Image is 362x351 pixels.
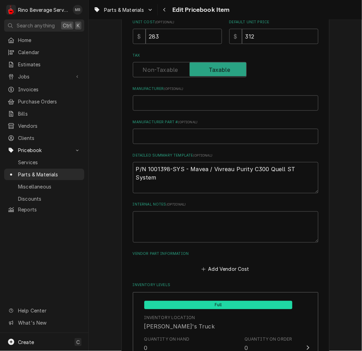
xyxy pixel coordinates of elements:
[4,204,84,215] a: Reports
[4,317,84,328] a: Go to What's New
[6,5,16,15] div: R
[18,339,34,345] span: Create
[193,153,213,157] span: ( optional )
[4,96,84,107] a: Purchase Orders
[159,4,170,15] button: Navigate back
[133,251,318,257] label: Vendor Part Information
[133,119,318,144] div: Manufacturer Part #
[18,195,81,202] span: Discounts
[133,202,318,243] div: Internal Notes
[73,5,83,15] div: MR
[18,86,81,93] span: Invoices
[4,157,84,168] a: Services
[18,319,80,326] span: What's New
[18,206,81,213] span: Reports
[133,153,318,194] div: Detailed Summary Template
[170,5,230,15] span: Edit Pricebook Item
[4,132,84,144] a: Clients
[133,53,318,58] label: Tax
[166,203,186,207] span: ( optional )
[4,120,84,132] a: Vendors
[133,162,318,193] textarea: P/N 1001398-SYS - Mavea / Vivreau Purity C300 Quell ST System
[91,4,156,16] a: Go to Parts & Materials
[133,19,222,25] label: Unit Cost
[144,323,215,331] div: [PERSON_NAME]'s Truck
[133,119,318,125] label: Manufacturer Part #
[4,181,84,192] a: Miscellaneous
[18,6,69,14] div: Rino Beverage Service
[18,307,80,314] span: Help Center
[73,5,83,15] div: Melissa Rinehart's Avatar
[133,86,318,92] label: Manufacturer
[144,336,190,343] div: Quantity on Hand
[4,169,84,180] a: Parts & Materials
[133,153,318,158] label: Detailed Summary Template
[18,159,81,166] span: Services
[133,53,318,77] div: Tax
[133,251,318,274] div: Vendor Part Information
[133,86,318,111] div: Manufacturer
[18,134,81,142] span: Clients
[18,49,81,56] span: Calendar
[63,22,72,29] span: Ctrl
[133,19,222,44] div: Unit Cost
[229,19,318,44] div: Default Unit Price
[133,202,318,208] label: Internal Notes
[244,336,292,343] div: Quantity on Order
[4,108,84,119] a: Bills
[4,34,84,46] a: Home
[77,22,80,29] span: K
[178,120,198,124] span: ( optional )
[18,73,70,80] span: Jobs
[229,29,242,44] div: $
[18,171,81,178] span: Parts & Materials
[18,61,81,68] span: Estimates
[133,283,318,288] label: Inventory Levels
[6,5,16,15] div: Rino Beverage Service's Avatar
[155,20,174,24] span: ( optional )
[4,19,84,32] button: Search anythingCtrlK
[4,84,84,95] a: Invoices
[76,339,80,346] span: C
[4,47,84,58] a: Calendar
[4,305,84,316] a: Go to Help Center
[144,315,215,331] div: Location
[144,315,195,321] div: Inventory Location
[18,122,81,129] span: Vendors
[229,19,318,25] label: Default Unit Price
[144,301,292,309] span: Full
[18,98,81,105] span: Purchase Orders
[144,300,292,309] div: Full
[164,87,183,91] span: ( optional )
[18,36,81,44] span: Home
[18,183,81,190] span: Miscellaneous
[4,71,84,82] a: Go to Jobs
[18,110,81,117] span: Bills
[104,6,144,14] span: Parts & Materials
[133,29,146,44] div: $
[200,265,251,274] button: Add Vendor Cost
[18,147,70,154] span: Pricebook
[4,144,84,156] a: Go to Pricebook
[17,22,55,29] span: Search anything
[4,59,84,70] a: Estimates
[4,193,84,204] a: Discounts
